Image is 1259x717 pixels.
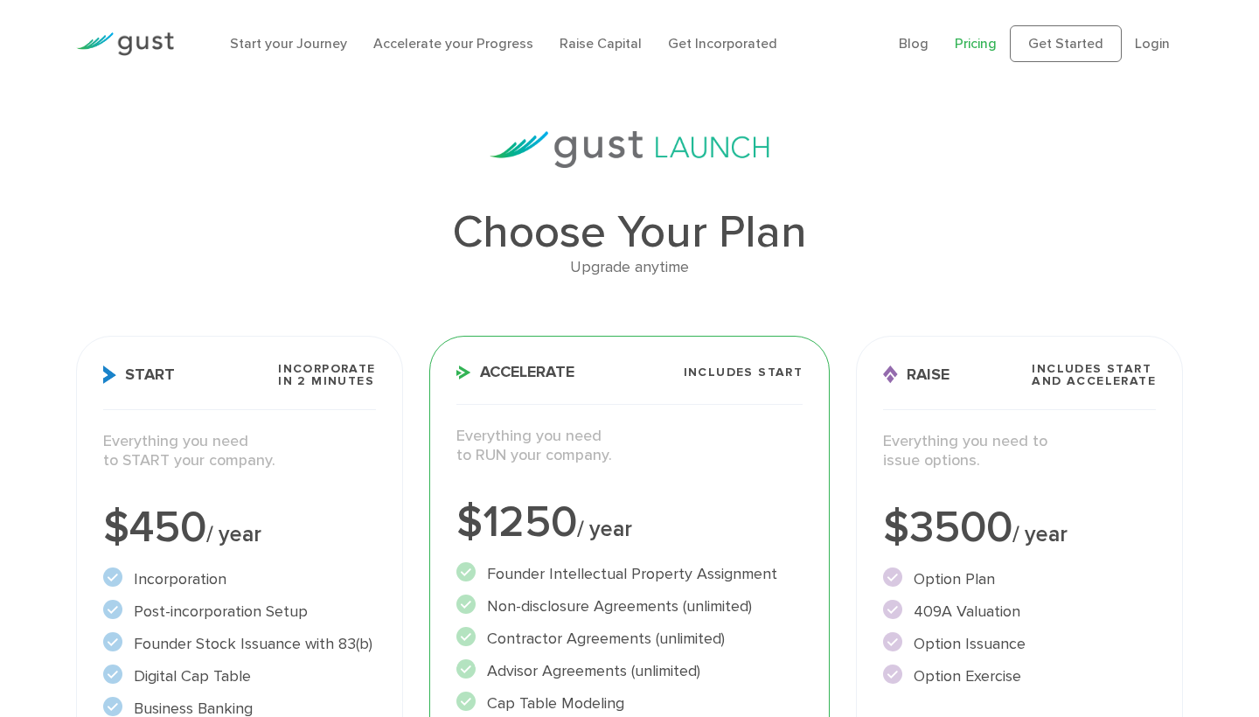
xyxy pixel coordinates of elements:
[684,366,803,379] span: Includes START
[899,35,929,52] a: Blog
[76,32,174,56] img: Gust Logo
[577,516,632,542] span: / year
[456,427,803,466] p: Everything you need to RUN your company.
[456,595,803,618] li: Non-disclosure Agreements (unlimited)
[456,692,803,715] li: Cap Table Modeling
[103,432,376,471] p: Everything you need to START your company.
[883,432,1156,471] p: Everything you need to issue options.
[103,665,376,688] li: Digital Cap Table
[230,35,347,52] a: Start your Journey
[1012,521,1068,547] span: / year
[103,600,376,623] li: Post-incorporation Setup
[668,35,777,52] a: Get Incorporated
[456,562,803,586] li: Founder Intellectual Property Assignment
[456,365,471,379] img: Accelerate Icon
[456,659,803,683] li: Advisor Agreements (unlimited)
[456,627,803,651] li: Contractor Agreements (unlimited)
[76,255,1183,281] div: Upgrade anytime
[490,131,769,168] img: gust-launch-logos.svg
[883,600,1156,623] li: 409A Valuation
[278,363,375,387] span: Incorporate in 2 Minutes
[103,506,376,550] div: $450
[206,521,261,547] span: / year
[883,632,1156,656] li: Option Issuance
[955,35,997,52] a: Pricing
[456,501,803,545] div: $1250
[883,567,1156,591] li: Option Plan
[103,365,175,384] span: Start
[1010,25,1122,62] a: Get Started
[883,665,1156,688] li: Option Exercise
[373,35,533,52] a: Accelerate your Progress
[883,506,1156,550] div: $3500
[103,632,376,656] li: Founder Stock Issuance with 83(b)
[76,210,1183,255] h1: Choose Your Plan
[883,365,949,384] span: Raise
[103,365,116,384] img: Start Icon X2
[560,35,642,52] a: Raise Capital
[1032,363,1156,387] span: Includes START and ACCELERATE
[456,365,574,380] span: Accelerate
[103,567,376,591] li: Incorporation
[883,365,898,384] img: Raise Icon
[1135,35,1170,52] a: Login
